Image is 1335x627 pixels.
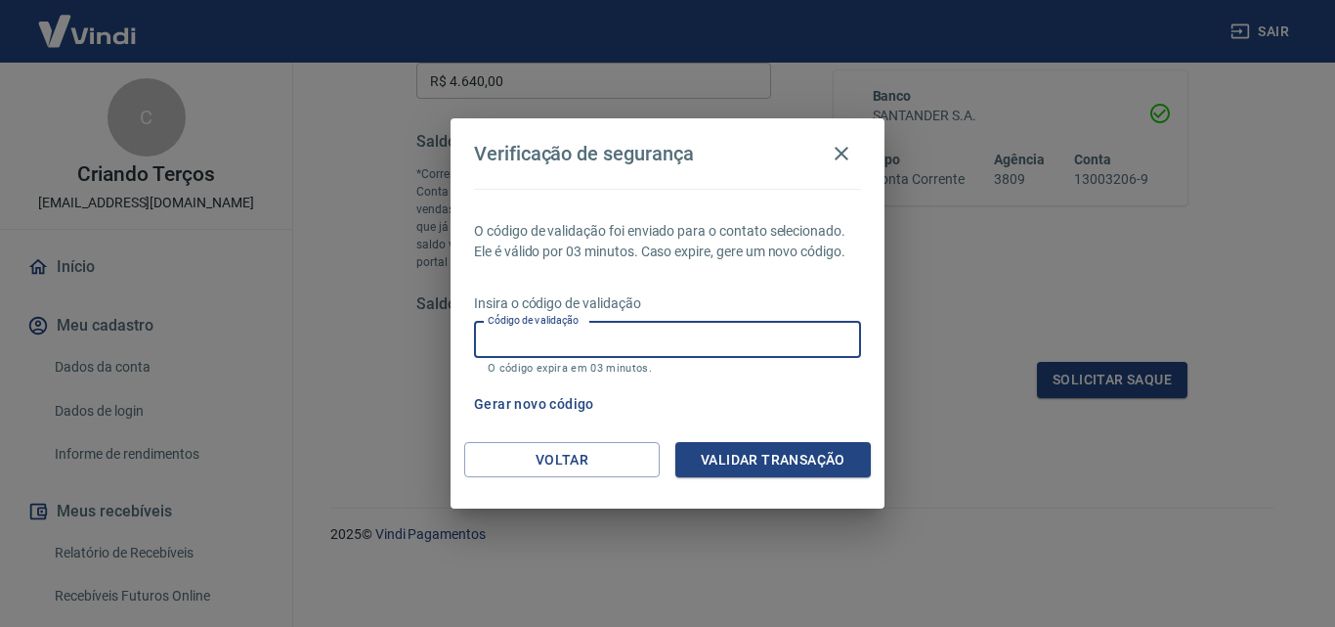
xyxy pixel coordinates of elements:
p: O código expira em 03 minutos. [488,362,847,375]
h4: Verificação de segurança [474,142,694,165]
p: Insira o código de validação [474,293,861,314]
label: Código de validação [488,313,579,328]
p: O código de validação foi enviado para o contato selecionado. Ele é válido por 03 minutos. Caso e... [474,221,861,262]
button: Validar transação [675,442,871,478]
button: Gerar novo código [466,386,602,423]
button: Voltar [464,442,660,478]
